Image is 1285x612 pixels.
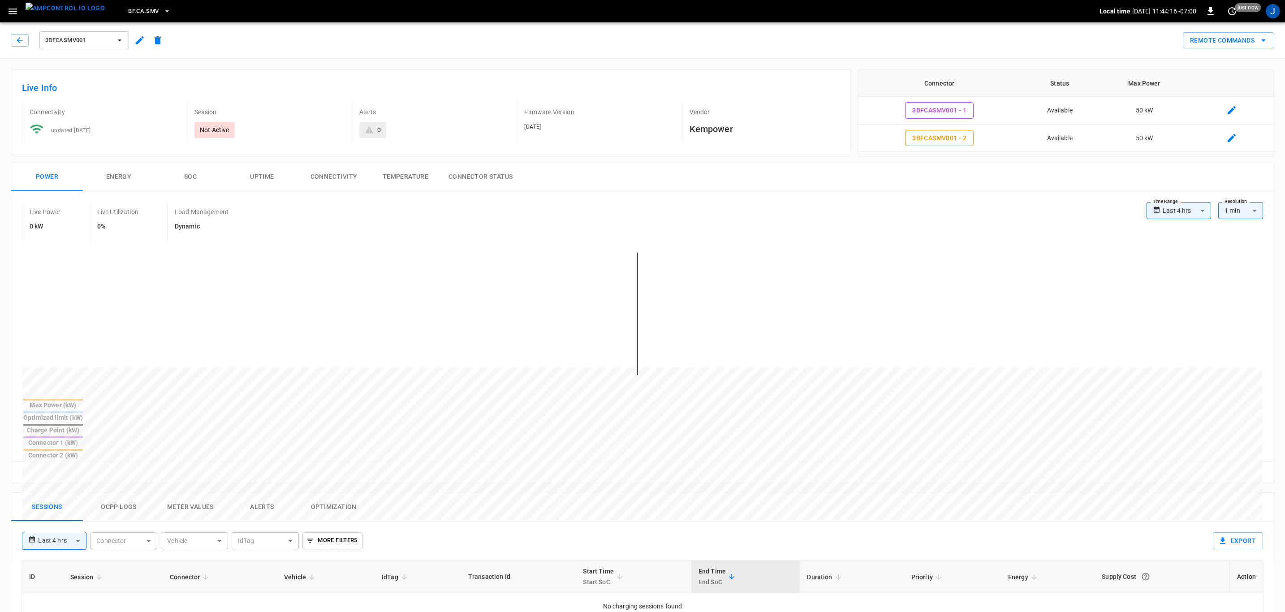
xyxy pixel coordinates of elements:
div: Last 4 hrs [1163,202,1211,219]
button: Export [1213,532,1263,549]
span: End TimeEnd SoC [699,566,737,587]
button: Connector Status [441,163,520,191]
th: Action [1229,560,1263,593]
div: Last 4 hrs [38,532,86,549]
button: Connectivity [298,163,370,191]
p: Live Utilization [97,207,138,216]
span: BF.CA.SMV [128,6,159,17]
span: Vehicle [284,572,318,582]
span: just now [1235,3,1261,12]
button: Power [11,163,83,191]
button: Meter Values [155,493,226,521]
button: 3BFCASMV001 - 2 [905,130,974,147]
h6: Live Info [22,81,840,95]
button: The cost of your charging session based on your supply rates [1138,569,1154,585]
p: Not Active [200,125,229,134]
th: ID [22,560,63,593]
button: SOC [155,163,226,191]
div: Start Time [583,566,614,587]
span: Energy [1008,572,1040,582]
p: Alerts [359,108,509,116]
span: 3BFCASMV001 [45,35,112,46]
div: remote commands options [1183,32,1274,49]
table: connector table [858,70,1274,152]
span: IdTag [382,572,410,582]
th: Status [1021,70,1099,97]
th: Max Power [1099,70,1190,97]
p: Vendor [690,108,840,116]
div: profile-icon [1266,4,1280,18]
td: 50 kW [1099,97,1190,125]
span: Start TimeStart SoC [583,566,625,587]
div: Supply Cost [1102,569,1222,585]
p: Connectivity [30,108,180,116]
span: Duration [807,572,844,582]
div: End Time [699,566,726,587]
p: Start SoC [583,577,614,587]
button: BF.CA.SMV [125,3,174,20]
button: Remote Commands [1183,32,1274,49]
img: ampcontrol.io logo [26,3,105,14]
button: 3BFCASMV001 [39,31,129,49]
h6: Dynamic [175,222,229,232]
button: Energy [83,163,155,191]
p: Local time [1100,7,1130,16]
button: 3BFCASMV001 - 1 [905,102,974,119]
p: Firmware Version [524,108,674,116]
p: End SoC [699,577,726,587]
button: Ocpp logs [83,493,155,521]
th: Transaction Id [461,560,576,593]
button: Sessions [11,493,83,521]
span: Priority [911,572,944,582]
button: Alerts [226,493,298,521]
button: Optimization [298,493,370,521]
p: Session [194,108,345,116]
p: [DATE] 11:44:16 -07:00 [1132,7,1196,16]
span: Connector [170,572,211,582]
button: set refresh interval [1225,4,1239,18]
h6: 0 kW [30,222,61,232]
button: Uptime [226,163,298,191]
div: 1 min [1218,202,1263,219]
td: Available [1021,125,1099,152]
span: updated [DATE] [51,127,91,134]
button: More Filters [302,532,362,549]
h6: 0% [97,222,138,232]
h6: Kempower [690,122,840,136]
label: Time Range [1153,198,1178,205]
span: Session [70,572,105,582]
label: Resolution [1225,198,1247,205]
button: Temperature [370,163,441,191]
td: 50 kW [1099,125,1190,152]
th: Connector [858,70,1021,97]
td: Available [1021,97,1099,125]
p: Load Management [175,207,229,216]
div: 0 [377,125,381,134]
span: [DATE] [524,124,541,130]
p: Live Power [30,207,61,216]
